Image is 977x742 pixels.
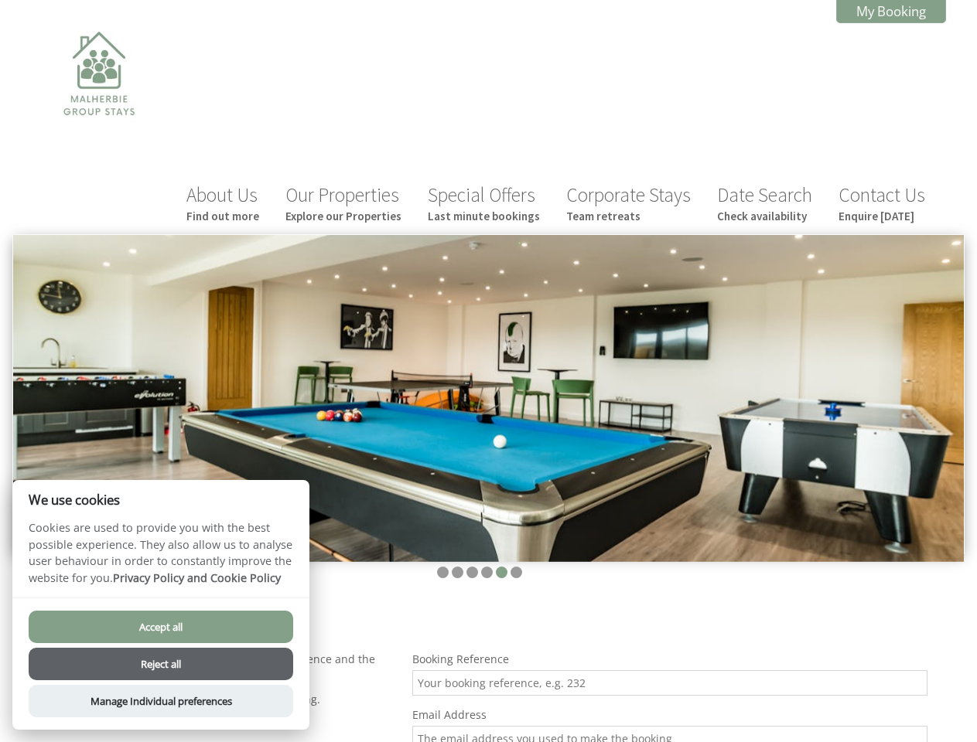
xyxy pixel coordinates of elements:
[29,611,293,643] button: Accept all
[566,182,691,223] a: Corporate StaysTeam retreats
[412,652,927,666] label: Booking Reference
[717,209,812,223] small: Check availability
[566,209,691,223] small: Team retreats
[22,22,176,176] img: Malherbie Group Stays
[717,182,812,223] a: Date SearchCheck availability
[839,182,925,223] a: Contact UsEnquire [DATE]
[29,648,293,680] button: Reject all
[31,608,927,637] h1: View Booking
[285,182,401,223] a: Our PropertiesExplore our Properties
[412,707,927,722] label: Email Address
[839,209,925,223] small: Enquire [DATE]
[285,209,401,223] small: Explore our Properties
[12,492,309,507] h2: We use cookies
[412,670,927,696] input: Your booking reference, e.g. 232
[186,182,259,223] a: About UsFind out more
[113,570,281,585] a: Privacy Policy and Cookie Policy
[29,685,293,717] button: Manage Individual preferences
[12,519,309,597] p: Cookies are used to provide you with the best possible experience. They also allow us to analyse ...
[186,209,259,223] small: Find out more
[428,209,540,223] small: Last minute bookings
[428,182,540,223] a: Special OffersLast minute bookings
